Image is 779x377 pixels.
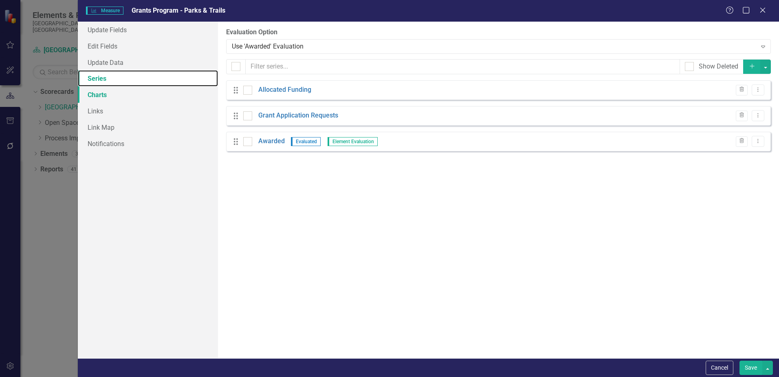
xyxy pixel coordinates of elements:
[78,54,218,71] a: Update Data
[78,103,218,119] a: Links
[78,86,218,103] a: Charts
[699,62,738,71] div: Show Deleted
[739,361,762,375] button: Save
[78,22,218,38] a: Update Fields
[78,119,218,135] a: Link Map
[328,137,378,146] span: Element Evaluation
[78,135,218,152] a: Notifications
[258,137,285,146] a: Awarded
[232,42,756,51] div: Use 'Awarded' Evaluation
[291,137,321,146] span: Evaluated
[132,7,225,14] span: Grants Program - Parks & Trails
[258,85,311,95] a: Allocated Funding
[706,361,733,375] button: Cancel
[245,59,680,74] input: Filter series...
[258,111,338,120] a: Grant Application Requests
[78,38,218,54] a: Edit Fields
[86,7,123,15] span: Measure
[78,70,218,86] a: Series
[226,28,771,37] label: Evaluation Option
